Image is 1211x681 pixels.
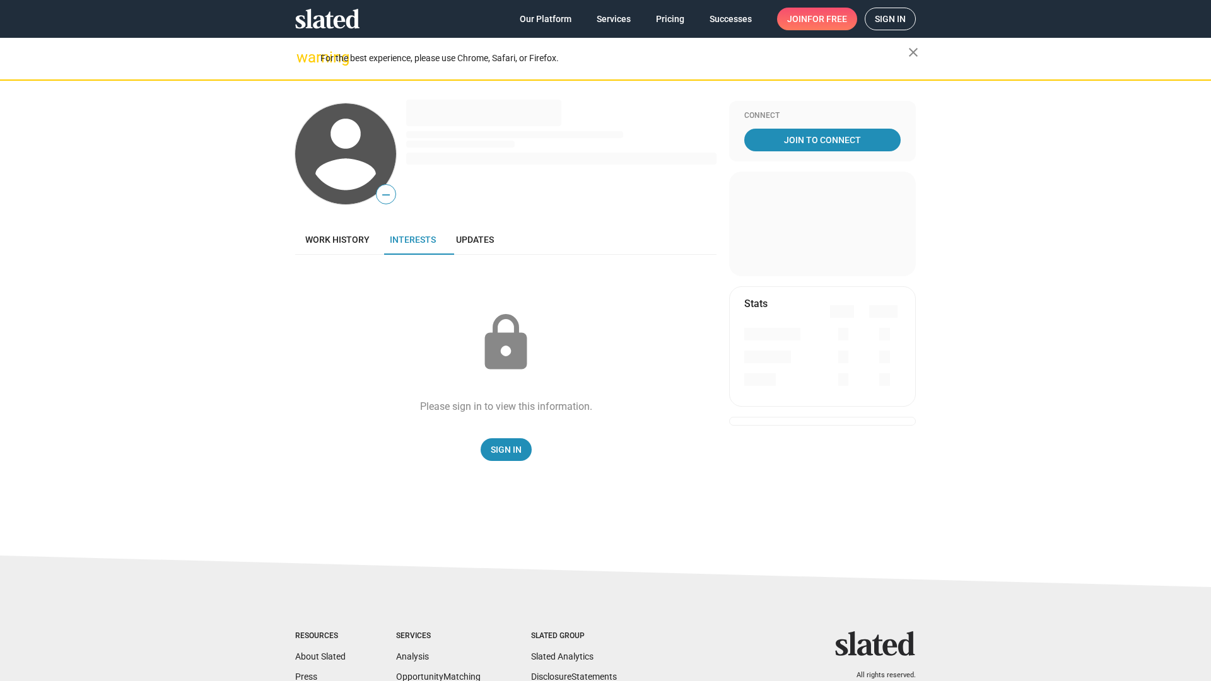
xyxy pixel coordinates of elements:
[587,8,641,30] a: Services
[420,400,592,413] div: Please sign in to view this information.
[531,631,617,641] div: Slated Group
[295,631,346,641] div: Resources
[510,8,582,30] a: Our Platform
[787,8,847,30] span: Join
[531,651,594,661] a: Slated Analytics
[491,438,522,461] span: Sign In
[747,129,898,151] span: Join To Connect
[875,8,906,30] span: Sign in
[456,235,494,245] span: Updates
[865,8,916,30] a: Sign in
[646,8,694,30] a: Pricing
[807,8,847,30] span: for free
[396,651,429,661] a: Analysis
[656,8,684,30] span: Pricing
[295,224,380,255] a: Work history
[699,8,762,30] a: Successes
[390,235,436,245] span: Interests
[396,631,481,641] div: Services
[906,45,921,60] mat-icon: close
[744,111,901,121] div: Connect
[520,8,571,30] span: Our Platform
[380,224,446,255] a: Interests
[744,129,901,151] a: Join To Connect
[296,50,312,65] mat-icon: warning
[305,235,370,245] span: Work history
[597,8,631,30] span: Services
[446,224,504,255] a: Updates
[474,311,537,375] mat-icon: lock
[710,8,752,30] span: Successes
[481,438,532,461] a: Sign In
[777,8,857,30] a: Joinfor free
[377,187,395,203] span: —
[295,651,346,661] a: About Slated
[744,297,768,310] mat-card-title: Stats
[320,50,908,67] div: For the best experience, please use Chrome, Safari, or Firefox.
